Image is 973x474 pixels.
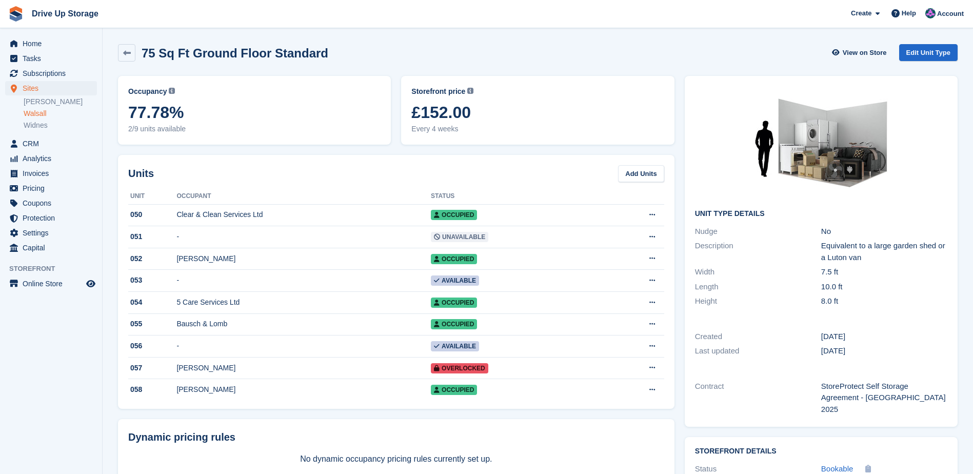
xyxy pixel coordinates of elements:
span: Storefront [9,264,102,274]
img: stora-icon-8386f47178a22dfd0bd8f6a31ec36ba5ce8667c1dd55bd0f319d3a0aa187defe.svg [8,6,24,22]
div: [DATE] [821,331,947,343]
span: Pricing [23,181,84,195]
div: 052 [128,253,176,264]
div: Height [695,295,821,307]
div: 7.5 ft [821,266,947,278]
span: 77.78% [128,103,381,122]
span: Available [431,341,479,351]
a: menu [5,276,97,291]
div: [PERSON_NAME] [176,253,431,264]
a: menu [5,51,97,66]
img: 75-sqft-unit.jpg [744,86,898,202]
th: Unit [128,188,176,205]
a: menu [5,211,97,225]
img: icon-info-grey-7440780725fd019a000dd9b08b2336e03edf1995a4989e88bcd33f0948082b44.svg [169,88,175,94]
a: menu [5,36,97,51]
div: 054 [128,297,176,308]
a: menu [5,136,97,151]
td: - [176,335,431,358]
a: menu [5,226,97,240]
a: Edit Unit Type [899,44,958,61]
a: menu [5,66,97,81]
div: 055 [128,319,176,329]
div: Width [695,266,821,278]
span: Every 4 weeks [411,124,664,134]
div: 053 [128,275,176,286]
a: menu [5,196,97,210]
span: Storefront price [411,86,465,97]
div: [PERSON_NAME] [176,363,431,373]
p: No dynamic occupancy pricing rules currently set up. [128,453,664,465]
div: StoreProtect Self Storage Agreement - [GEOGRAPHIC_DATA] 2025 [821,381,947,416]
th: Status [431,188,601,205]
a: [PERSON_NAME] [24,97,97,107]
span: Sites [23,81,84,95]
span: Home [23,36,84,51]
td: - [176,270,431,292]
img: icon-info-grey-7440780725fd019a000dd9b08b2336e03edf1995a4989e88bcd33f0948082b44.svg [467,88,473,94]
span: Overlocked [431,363,488,373]
div: 8.0 ft [821,295,947,307]
a: menu [5,81,97,95]
span: View on Store [843,48,887,58]
a: Add Units [618,165,664,182]
div: Equivalent to a large garden shed or a Luton van [821,240,947,263]
td: - [176,226,431,248]
div: Clear & Clean Services Ltd [176,209,431,220]
div: No [821,226,947,238]
span: Occupied [431,385,477,395]
div: 10.0 ft [821,281,947,293]
span: Occupied [431,210,477,220]
a: Drive Up Storage [28,5,103,22]
div: Dynamic pricing rules [128,429,664,445]
span: CRM [23,136,84,151]
span: Occupancy [128,86,167,97]
span: Analytics [23,151,84,166]
div: Created [695,331,821,343]
span: Tasks [23,51,84,66]
div: 057 [128,363,176,373]
a: Preview store [85,278,97,290]
div: 056 [128,341,176,351]
div: Last updated [695,345,821,357]
h2: Unit Type details [695,210,947,218]
h2: Storefront Details [695,447,947,456]
a: Widnes [24,121,97,130]
span: Online Store [23,276,84,291]
div: 050 [128,209,176,220]
div: [PERSON_NAME] [176,384,431,395]
span: Protection [23,211,84,225]
div: Contract [695,381,821,416]
span: Help [902,8,916,18]
a: View on Store [831,44,891,61]
a: Walsall [24,109,97,118]
h2: Units [128,166,154,181]
a: menu [5,151,97,166]
span: Occupied [431,298,477,308]
span: Occupied [431,254,477,264]
span: Settings [23,226,84,240]
span: Occupied [431,319,477,329]
span: Account [937,9,964,19]
span: Unavailable [431,232,488,242]
h2: 75 Sq Ft Ground Floor Standard [142,46,328,60]
span: Invoices [23,166,84,181]
span: £152.00 [411,103,664,122]
span: Create [851,8,871,18]
div: Description [695,240,821,263]
div: 058 [128,384,176,395]
span: Capital [23,241,84,255]
img: Andy [925,8,936,18]
div: [DATE] [821,345,947,357]
span: Subscriptions [23,66,84,81]
div: Bausch & Lomb [176,319,431,329]
th: Occupant [176,188,431,205]
div: 5 Care Services Ltd [176,297,431,308]
span: Available [431,275,479,286]
span: Bookable [821,464,853,473]
div: Nudge [695,226,821,238]
a: menu [5,181,97,195]
span: Coupons [23,196,84,210]
span: 2/9 units available [128,124,381,134]
a: menu [5,166,97,181]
